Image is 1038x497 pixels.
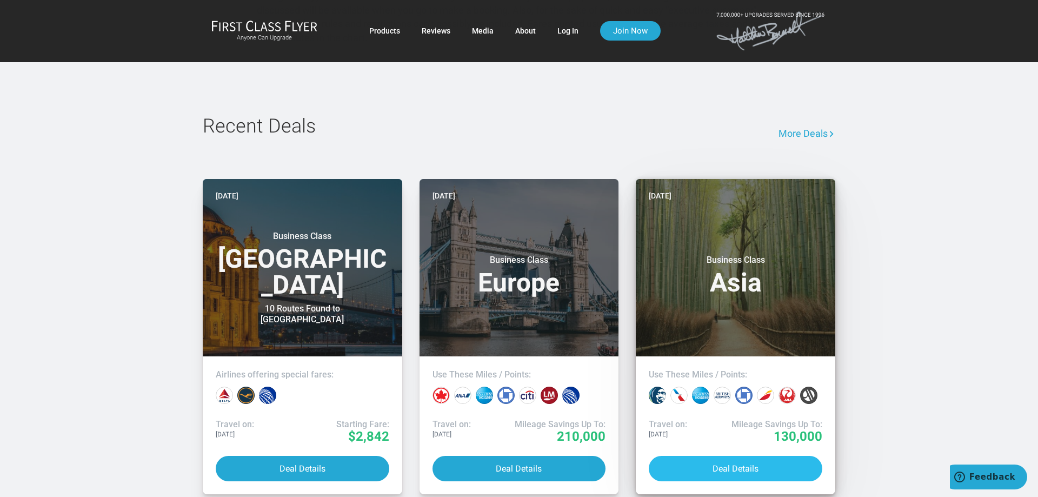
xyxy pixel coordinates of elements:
div: Air Canada miles [432,387,450,404]
time: [DATE] [432,190,455,202]
div: United miles [562,387,580,404]
h3: Asia [649,255,822,296]
h4: Use These Miles / Points: [432,369,606,380]
div: All Nippon miles [454,387,471,404]
div: Alaska miles [649,387,666,404]
div: United [259,387,276,404]
h3: [GEOGRAPHIC_DATA] [216,231,389,298]
div: LifeMiles [541,387,558,404]
time: [DATE] [649,190,671,202]
div: British Airways miles [714,387,731,404]
a: First Class FlyerAnyone Can Upgrade [211,20,317,42]
div: Marriott points [800,387,817,404]
div: Citi points [519,387,536,404]
h4: Airlines offering special fares: [216,369,389,380]
a: Media [472,21,494,41]
div: Chase points [735,387,753,404]
small: Business Class [235,231,370,242]
div: American miles [670,387,688,404]
small: Anyone Can Upgrade [211,34,317,42]
div: Japan miles [778,387,796,404]
img: First Class Flyer [211,20,317,31]
a: [DATE]Business ClassEuropeUse These Miles / Points:Travel on:[DATE]Mileage Savings Up To:210,000D... [420,179,619,494]
div: Delta Airlines [216,387,233,404]
iframe: Opens a widget where you can find more information [950,465,1027,492]
h3: Europe [432,255,606,296]
small: Business Class [451,255,587,266]
div: 10 Routes Found to [GEOGRAPHIC_DATA] [235,303,370,325]
div: Amex points [476,387,493,404]
button: Deal Details [216,456,389,481]
a: About [515,21,536,41]
h2: Recent Deals [203,116,673,137]
a: More Deals [778,116,835,151]
a: [DATE]Business Class[GEOGRAPHIC_DATA]10 Routes Found to [GEOGRAPHIC_DATA]Airlines offering specia... [203,179,402,494]
a: [DATE]Business ClassAsiaUse These Miles / Points:Travel on:[DATE]Mileage Savings Up To:130,000Dea... [636,179,835,494]
div: Lufthansa [237,387,255,404]
button: Deal Details [649,456,822,481]
div: Iberia miles [757,387,774,404]
a: Log In [557,21,578,41]
div: Chase points [497,387,515,404]
small: Business Class [668,255,803,266]
div: Amex points [692,387,709,404]
a: Join Now [600,21,661,41]
a: Products [369,21,400,41]
button: Deal Details [432,456,606,481]
time: [DATE] [216,190,238,202]
h4: Use These Miles / Points: [649,369,822,380]
a: Reviews [422,21,450,41]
